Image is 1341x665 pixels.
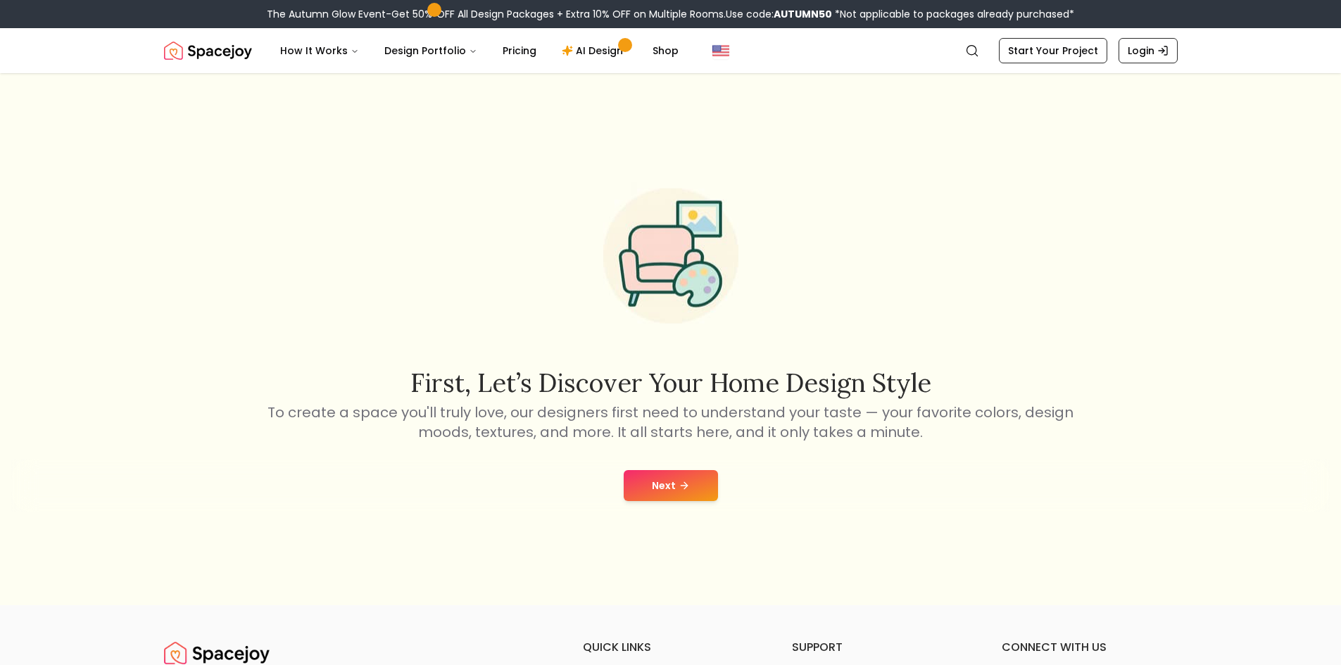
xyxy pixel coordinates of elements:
a: Login [1119,38,1178,63]
a: Spacejoy [164,37,252,65]
button: Design Portfolio [373,37,489,65]
span: *Not applicable to packages already purchased* [832,7,1074,21]
b: AUTUMN50 [774,7,832,21]
nav: Main [269,37,690,65]
button: How It Works [269,37,370,65]
img: Spacejoy Logo [164,37,252,65]
span: Use code: [726,7,832,21]
nav: Global [164,28,1178,73]
img: Start Style Quiz Illustration [581,166,761,346]
a: Start Your Project [999,38,1107,63]
a: Shop [641,37,690,65]
img: United States [712,42,729,59]
p: To create a space you'll truly love, our designers first need to understand your taste — your fav... [265,403,1076,442]
h6: support [792,639,968,656]
h6: connect with us [1002,639,1178,656]
h6: quick links [583,639,759,656]
div: The Autumn Glow Event-Get 50% OFF All Design Packages + Extra 10% OFF on Multiple Rooms. [267,7,1074,21]
a: Pricing [491,37,548,65]
button: Next [624,470,718,501]
h2: First, let’s discover your home design style [265,369,1076,397]
a: AI Design [550,37,638,65]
